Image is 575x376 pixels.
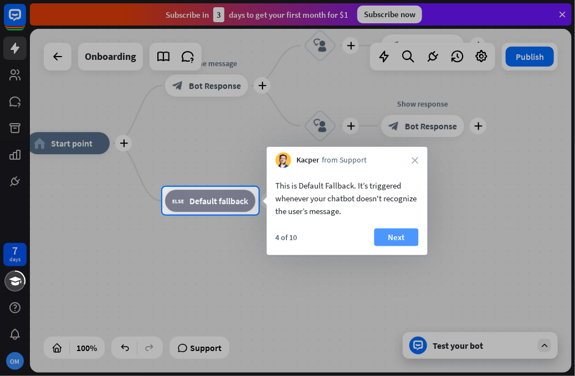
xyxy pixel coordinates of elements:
[172,195,184,206] i: block_fallback
[276,179,419,217] div: This is Default Fallback. It’s triggered whenever your chatbot doesn't recognize the user’s message.
[297,155,320,166] span: Kacper
[9,4,42,38] button: Open LiveChat chat widget
[412,157,419,164] i: close
[276,232,297,242] div: 4 of 10
[374,228,419,246] button: Next
[189,195,248,206] span: Default fallback
[322,155,367,166] span: from Support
